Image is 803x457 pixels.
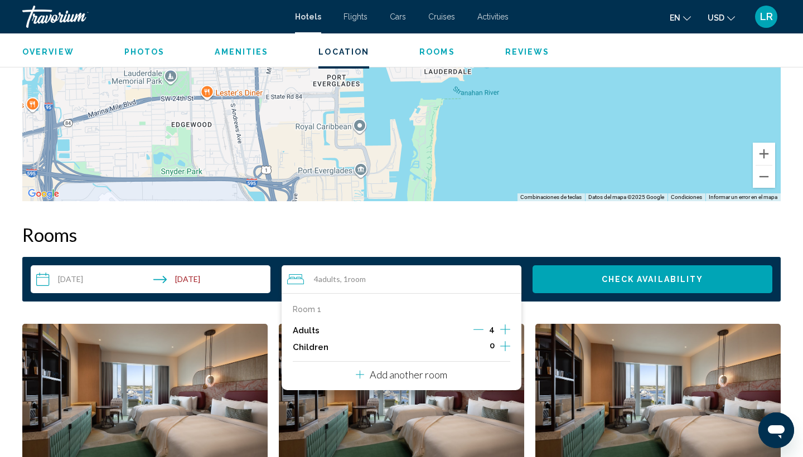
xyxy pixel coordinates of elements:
[602,275,704,284] span: Check Availability
[31,265,772,293] div: Search widget
[533,265,772,293] button: Check Availability
[390,12,406,21] a: Cars
[215,47,268,57] button: Amenities
[22,47,74,57] button: Overview
[293,305,321,314] p: Room 1
[505,47,550,57] button: Reviews
[22,47,74,56] span: Overview
[293,326,320,336] p: Adults
[370,368,447,381] p: Add another room
[31,265,270,293] button: Check-in date: Sep 21, 2025 Check-out date: Sep 22, 2025
[588,194,664,200] span: Datos del mapa ©2025 Google
[356,362,447,385] button: Add another room
[344,12,367,21] a: Flights
[124,47,165,56] span: Photos
[293,343,328,352] p: Children
[708,9,735,26] button: Change currency
[215,47,268,56] span: Amenities
[25,187,62,201] img: Google
[670,13,680,22] span: en
[758,412,794,448] iframe: Botón para iniciar la ventana de mensajería
[419,47,455,56] span: Rooms
[500,322,510,339] button: Increment adults
[318,47,369,57] button: Location
[282,265,521,293] button: Travelers: 4 adults, 0 children
[753,166,775,188] button: Alejar
[473,324,483,337] button: Decrement adults
[505,47,550,56] span: Reviews
[500,339,510,356] button: Increment children
[709,194,777,200] a: Informar un error en el mapa
[474,341,484,354] button: Decrement children
[348,274,366,284] span: Room
[419,47,455,57] button: Rooms
[340,275,366,284] span: , 1
[520,193,582,201] button: Combinaciones de teclas
[295,12,321,21] a: Hotels
[124,47,165,57] button: Photos
[753,143,775,165] button: Acercar
[490,341,495,350] span: 0
[22,6,284,28] a: Travorium
[671,194,702,200] a: Condiciones (se abre en una nueva pestaña)
[670,9,691,26] button: Change language
[760,11,773,22] span: LR
[489,324,495,333] span: 4
[318,47,369,56] span: Location
[752,5,781,28] button: User Menu
[428,12,455,21] a: Cruises
[318,274,340,284] span: Adults
[708,13,724,22] span: USD
[25,187,62,201] a: Abrir esta área en Google Maps (se abre en una ventana nueva)
[314,275,340,284] span: 4
[22,223,781,246] h2: Rooms
[477,12,509,21] a: Activities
